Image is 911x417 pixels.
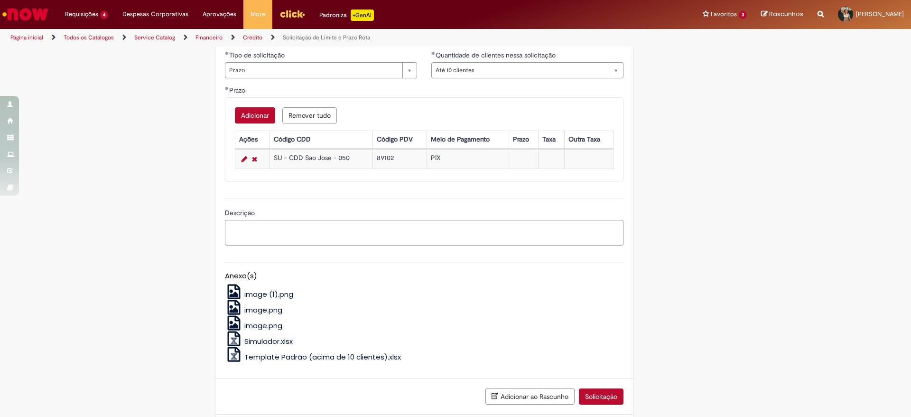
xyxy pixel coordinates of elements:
[436,51,558,59] span: Quantidade de clientes nessa solicitação
[235,131,270,148] th: Ações
[1,5,50,24] img: ServiceNow
[225,220,623,246] textarea: Descrição
[739,11,747,19] span: 3
[225,352,401,362] a: Template Padrão (acima de 10 clientes).xlsx
[225,272,623,280] h5: Anexo(s)
[225,208,257,217] span: Descrição
[279,7,305,21] img: click_logo_yellow_360x200.png
[64,34,114,41] a: Todos os Catálogos
[100,11,108,19] span: 4
[225,336,293,346] a: Simulador.xlsx
[270,149,373,169] td: SU - CDD Sao Jose - 050
[229,63,398,78] span: Prazo
[65,9,98,19] span: Requisições
[270,131,373,148] th: Código CDD
[427,149,509,169] td: PIX
[539,131,565,148] th: Taxa
[195,34,223,41] a: Financeiro
[225,86,229,90] span: Obrigatório Preenchido
[244,352,401,362] span: Template Padrão (acima de 10 clientes).xlsx
[243,34,262,41] a: Crédito
[373,131,427,148] th: Código PDV
[7,29,600,47] ul: Trilhas de página
[122,9,188,19] span: Despesas Corporativas
[856,10,904,18] span: [PERSON_NAME]
[579,389,623,405] button: Solicitação
[134,34,175,41] a: Service Catalog
[351,9,374,21] p: +GenAi
[565,131,614,148] th: Outra Taxa
[373,149,427,169] td: 89102
[319,9,374,21] div: Padroniza
[436,63,604,78] span: Até 10 clientes
[509,131,538,148] th: Prazo
[225,305,283,315] a: image.png
[769,9,803,19] span: Rascunhos
[225,289,294,299] a: image (1).png
[225,321,283,331] a: image.png
[282,107,337,123] button: Remove all rows for Prazo
[427,131,509,148] th: Meio de Pagamento
[244,289,293,299] span: image (1).png
[203,9,236,19] span: Aprovações
[10,34,43,41] a: Página inicial
[229,51,287,59] span: Tipo de solicitação
[244,336,293,346] span: Simulador.xlsx
[485,388,575,405] button: Adicionar ao Rascunho
[250,153,260,165] a: Remover linha 1
[239,153,250,165] a: Editar Linha 1
[711,9,737,19] span: Favoritos
[225,51,229,55] span: Obrigatório Preenchido
[235,107,275,123] button: Add a row for Prazo
[761,10,803,19] a: Rascunhos
[283,34,370,41] a: Solicitação de Limite e Prazo Rota
[431,51,436,55] span: Obrigatório Preenchido
[244,321,282,331] span: image.png
[244,305,282,315] span: image.png
[229,86,247,95] span: Prazo
[251,9,265,19] span: More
